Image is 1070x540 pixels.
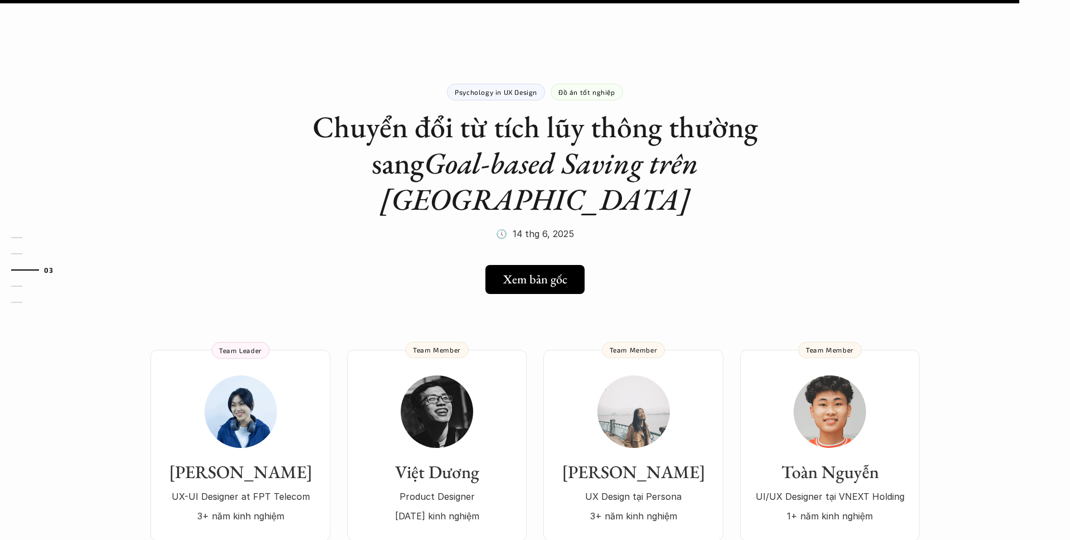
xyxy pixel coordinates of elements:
[751,508,908,524] p: 1+ năm kinh nghiệm
[751,461,908,483] h3: Toàn Nguyễn
[219,346,262,354] p: Team Leader
[751,488,908,505] p: UI/UX Designer tại VNEXT Holding
[11,263,64,277] a: 03
[162,488,319,505] p: UX-UI Designer at FPT Telecom
[162,461,319,483] h3: [PERSON_NAME]
[558,88,615,96] p: Đồ án tốt nghiệp
[358,508,515,524] p: [DATE] kinh nghiệm
[413,346,461,354] p: Team Member
[455,88,537,96] p: Psychology in UX Design
[806,346,854,354] p: Team Member
[162,508,319,524] p: 3+ năm kinh nghiệm
[503,272,567,287] h5: Xem bản gốc
[610,346,658,354] p: Team Member
[358,461,515,483] h3: Việt Dương
[358,488,515,505] p: Product Designer
[496,225,574,242] p: 🕔 14 thg 6, 2025
[312,109,758,217] h1: Chuyển đổi từ tích lũy thông thường sang
[555,508,712,524] p: 3+ năm kinh nghiệm
[555,461,712,483] h3: [PERSON_NAME]
[485,265,585,294] a: Xem bản gốc
[44,266,53,274] strong: 03
[380,143,705,219] em: Goal-based Saving trên [GEOGRAPHIC_DATA]
[555,488,712,505] p: UX Design tại Persona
